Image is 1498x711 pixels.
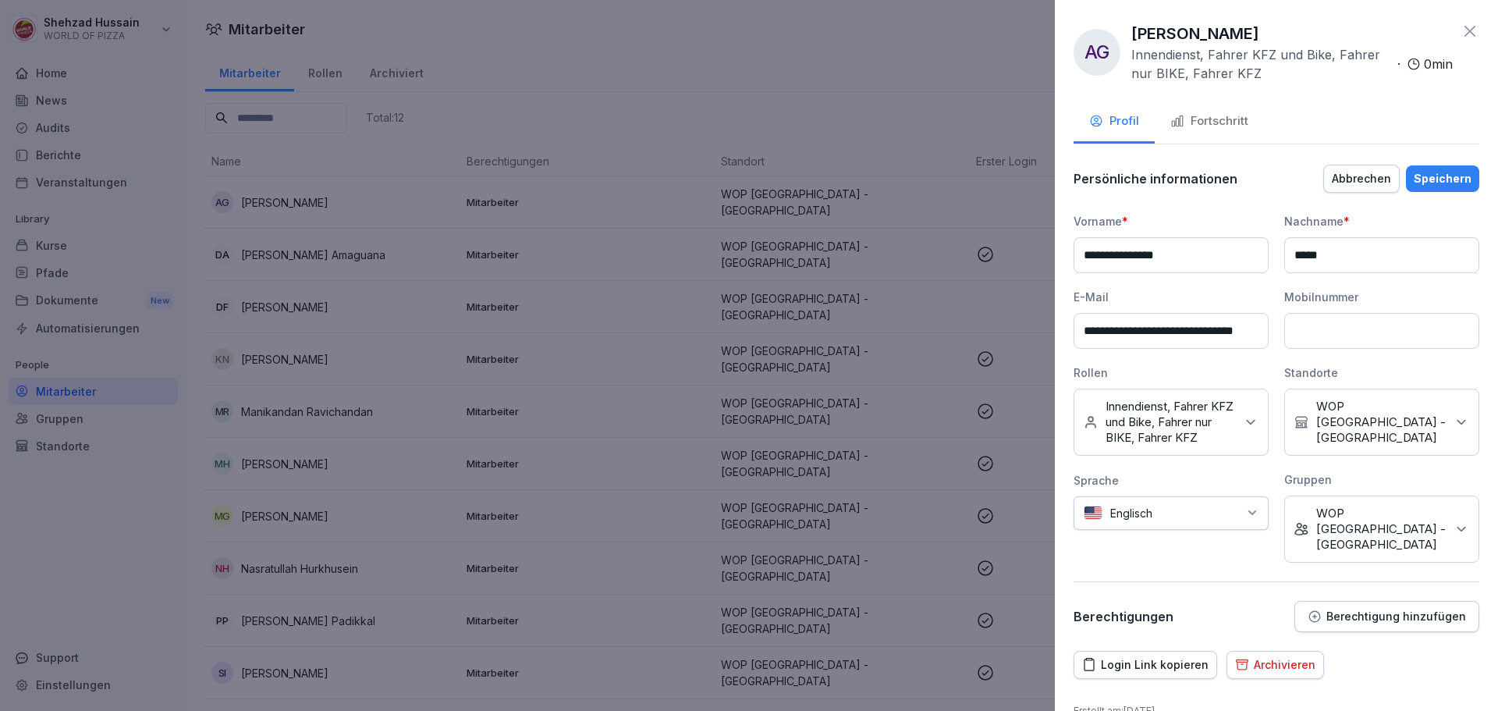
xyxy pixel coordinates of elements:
div: Speichern [1414,170,1471,187]
button: Speichern [1406,165,1479,192]
button: Archivieren [1226,651,1324,679]
div: Archivieren [1235,656,1315,674]
div: Nachname [1284,213,1479,229]
div: AG [1074,29,1120,76]
div: Vorname [1074,213,1269,229]
button: Login Link kopieren [1074,651,1217,679]
p: WOP [GEOGRAPHIC_DATA] - [GEOGRAPHIC_DATA] [1316,506,1446,553]
button: Berechtigung hinzufügen [1294,601,1479,632]
p: Innendienst, Fahrer KFZ und Bike, Fahrer nur BIKE, Fahrer KFZ [1106,399,1235,446]
div: Mobilnummer [1284,289,1479,305]
p: Berechtigungen [1074,609,1173,624]
p: 0 min [1424,55,1453,73]
div: Fortschritt [1170,112,1248,130]
p: Innendienst, Fahrer KFZ und Bike, Fahrer nur BIKE, Fahrer KFZ [1131,45,1391,83]
div: Gruppen [1284,471,1479,488]
div: E-Mail [1074,289,1269,305]
div: Profil [1089,112,1139,130]
div: Rollen [1074,364,1269,381]
button: Fortschritt [1155,101,1264,144]
div: Standorte [1284,364,1479,381]
div: Englisch [1074,496,1269,530]
button: Profil [1074,101,1155,144]
div: · [1131,45,1453,83]
div: Abbrechen [1332,170,1391,187]
div: Login Link kopieren [1082,656,1209,674]
button: Abbrechen [1323,165,1400,193]
p: WOP [GEOGRAPHIC_DATA] - [GEOGRAPHIC_DATA] [1316,399,1446,446]
p: [PERSON_NAME] [1131,22,1259,45]
img: us.svg [1084,506,1102,521]
p: Persönliche informationen [1074,171,1237,187]
div: Sprache [1074,472,1269,489]
p: Berechtigung hinzufügen [1326,610,1466,623]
